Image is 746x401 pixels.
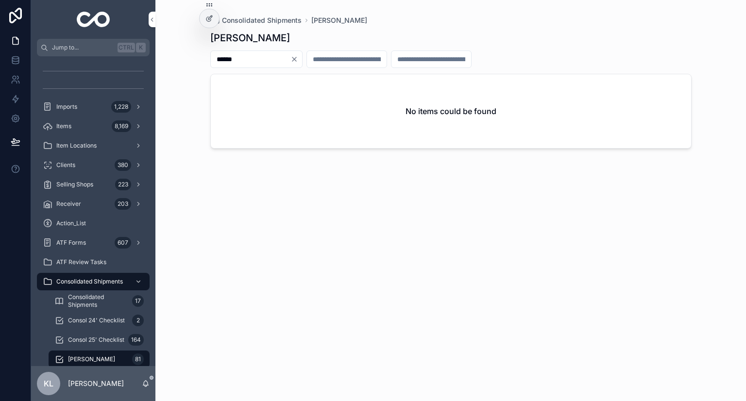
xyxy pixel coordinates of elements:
[49,331,150,349] a: Consol 25' Checklist164
[115,179,131,190] div: 223
[37,273,150,290] a: Consolidated Shipments
[37,176,150,193] a: Selling Shops223
[132,315,144,326] div: 2
[49,292,150,310] a: Consolidated Shipments17
[115,159,131,171] div: 380
[37,195,150,213] a: Receiver203
[115,237,131,249] div: 607
[68,317,125,324] span: Consol 24' Checklist
[290,55,302,63] button: Clear
[56,219,86,227] span: Action_List
[112,120,131,132] div: 8,169
[68,355,115,363] span: [PERSON_NAME]
[311,16,367,25] a: [PERSON_NAME]
[137,44,145,51] span: K
[37,137,150,154] a: Item Locations
[68,379,124,388] p: [PERSON_NAME]
[44,378,53,389] span: KL
[56,258,106,266] span: ATF Review Tasks
[118,43,135,52] span: Ctrl
[49,312,150,329] a: Consol 24' Checklist2
[52,44,114,51] span: Jump to...
[210,16,302,25] a: Consolidated Shipments
[56,161,75,169] span: Clients
[37,98,150,116] a: Imports1,228
[111,101,131,113] div: 1,228
[56,122,71,130] span: Items
[49,351,150,368] a: [PERSON_NAME]81
[77,12,110,27] img: App logo
[56,181,93,188] span: Selling Shops
[56,142,97,150] span: Item Locations
[37,215,150,232] a: Action_List
[406,105,496,117] h2: No items could be found
[37,253,150,271] a: ATF Review Tasks
[37,234,150,251] a: ATF Forms607
[222,16,302,25] span: Consolidated Shipments
[56,239,86,247] span: ATF Forms
[128,334,144,346] div: 164
[37,156,150,174] a: Clients380
[210,31,290,45] h1: [PERSON_NAME]
[68,293,128,309] span: Consolidated Shipments
[37,39,150,56] button: Jump to...CtrlK
[132,295,144,307] div: 17
[56,200,81,208] span: Receiver
[56,103,77,111] span: Imports
[37,117,150,135] a: Items8,169
[132,353,144,365] div: 81
[56,278,123,285] span: Consolidated Shipments
[68,336,124,344] span: Consol 25' Checklist
[31,56,155,366] div: scrollable content
[115,198,131,210] div: 203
